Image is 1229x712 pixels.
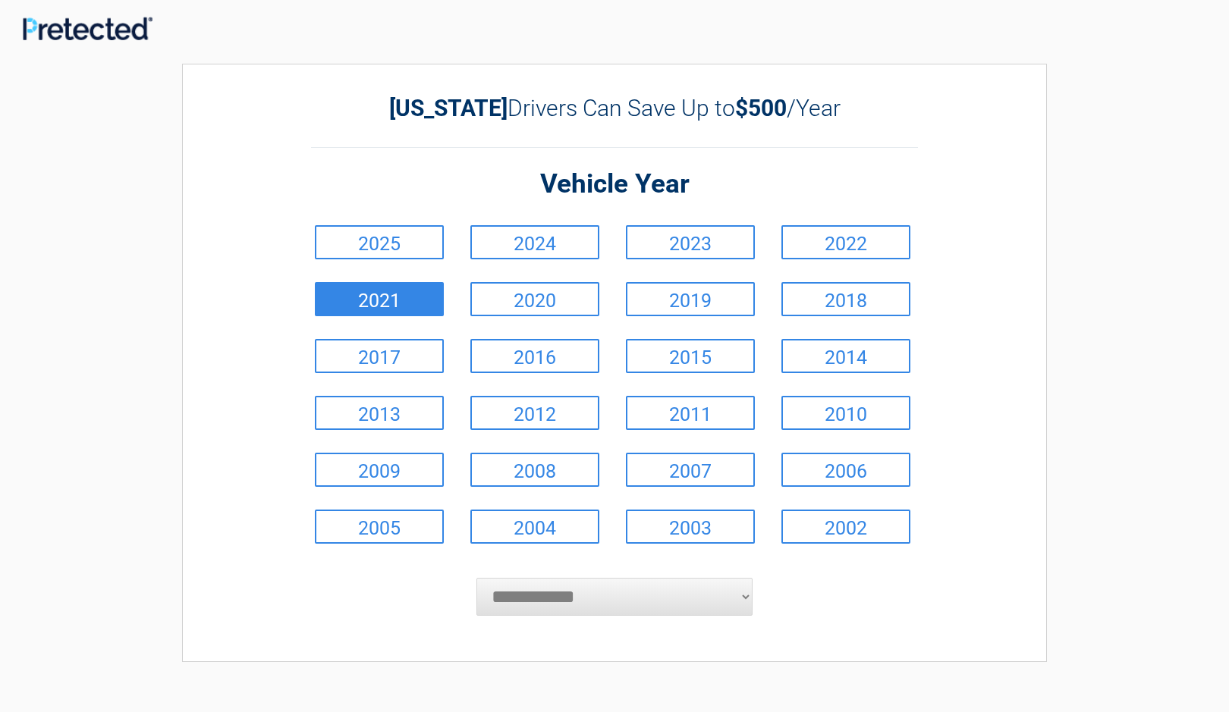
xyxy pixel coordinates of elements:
a: 2023 [626,225,755,259]
a: 2015 [626,339,755,373]
b: [US_STATE] [389,95,508,121]
a: 2009 [315,453,444,487]
a: 2021 [315,282,444,316]
a: 2011 [626,396,755,430]
a: 2020 [470,282,599,316]
a: 2010 [781,396,910,430]
a: 2013 [315,396,444,430]
a: 2004 [470,510,599,544]
a: 2024 [470,225,599,259]
a: 2008 [470,453,599,487]
a: 2014 [781,339,910,373]
a: 2022 [781,225,910,259]
a: 2025 [315,225,444,259]
a: 2018 [781,282,910,316]
a: 2017 [315,339,444,373]
h2: Drivers Can Save Up to /Year [311,95,918,121]
a: 2002 [781,510,910,544]
img: Main Logo [23,17,152,40]
a: 2016 [470,339,599,373]
a: 2003 [626,510,755,544]
h2: Vehicle Year [311,167,918,202]
a: 2006 [781,453,910,487]
b: $500 [735,95,787,121]
a: 2005 [315,510,444,544]
a: 2007 [626,453,755,487]
a: 2019 [626,282,755,316]
a: 2012 [470,396,599,430]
